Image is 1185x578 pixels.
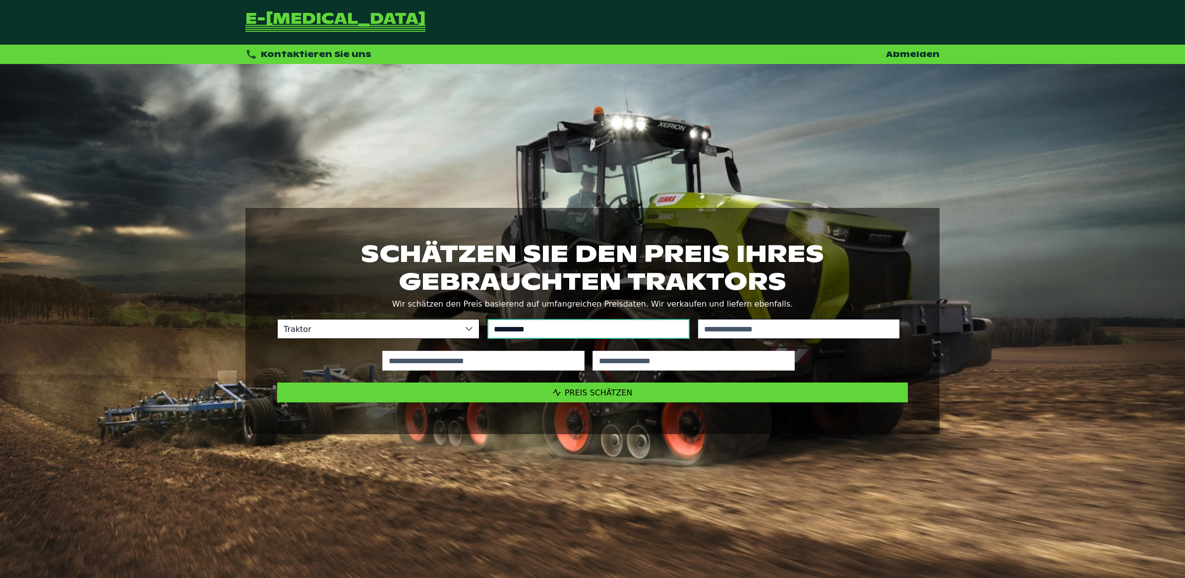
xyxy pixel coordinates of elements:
[277,383,908,402] button: Preis schätzen
[565,388,633,397] span: Preis schätzen
[261,49,371,60] span: Kontaktieren Sie uns
[278,320,459,338] span: Traktor
[245,12,425,33] a: Zurück zur Startseite
[277,297,908,311] p: Wir schätzen den Preis basierend auf umfangreichen Preisdaten. Wir verkaufen und liefern ebenfalls.
[886,49,940,60] a: Abmelden
[245,49,371,60] div: Kontaktieren Sie uns
[277,240,908,295] h1: Schätzen Sie den Preis Ihres gebrauchten Traktors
